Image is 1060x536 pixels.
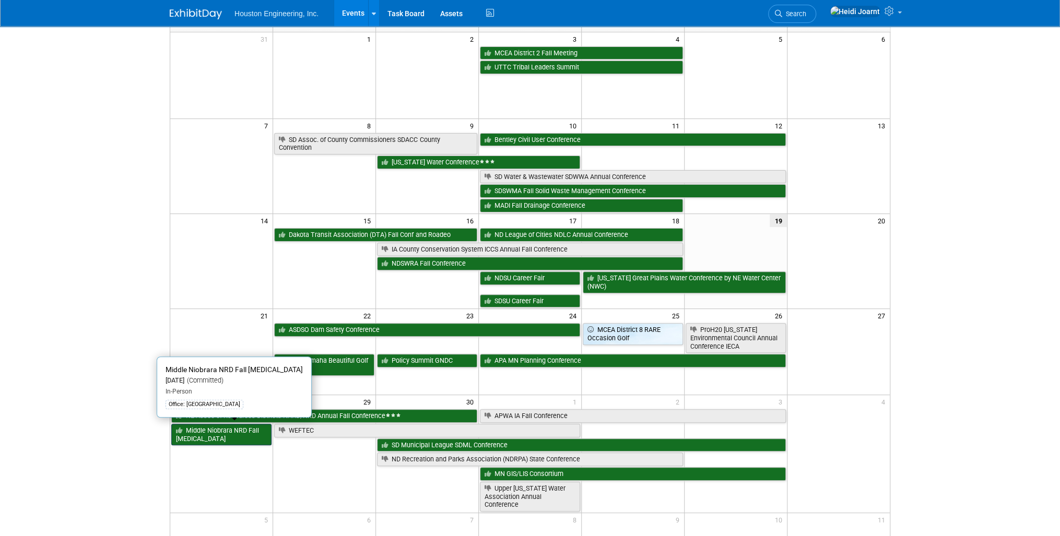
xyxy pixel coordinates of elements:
div: Office: [GEOGRAPHIC_DATA] [166,400,243,409]
span: 2 [675,395,684,408]
span: 2 [469,32,478,45]
span: 6 [880,32,890,45]
span: 29 [362,395,375,408]
a: MCEA District 2 Fall Meeting [480,46,683,60]
span: 15 [362,214,375,227]
div: [DATE] [166,376,303,385]
span: Thu [627,20,639,29]
span: 8 [572,513,581,526]
span: 19 [770,214,787,227]
img: ExhibitDay [170,9,222,19]
span: Wed [523,20,537,29]
span: In-Person [166,388,192,395]
a: IA County Conservation System ICCS Annual Fall Conference [377,243,683,256]
a: MADI Fall Drainage Conference [480,199,683,212]
span: Sat [833,20,844,29]
span: 9 [469,119,478,132]
a: APWA IA Fall Conference [480,409,786,423]
a: MCEA District 8 RARE Occasion Golf [583,323,683,344]
a: Search [768,5,816,23]
span: 10 [568,119,581,132]
span: 21 [260,309,273,322]
a: SDSU Career Fair [480,294,580,308]
span: 5 [778,32,787,45]
span: Mon [317,20,332,29]
a: NDSWRA Fall Conference [377,257,683,270]
span: 4 [880,395,890,408]
span: 13 [877,119,890,132]
span: 18 [671,214,684,227]
a: SD Water & Wastewater SDWWA Annual Conference [480,170,786,184]
span: 16 [465,214,478,227]
span: 25 [671,309,684,322]
a: ND League of Cities NDLC Annual Conference [480,228,683,242]
a: ASDSO Dam Safety Conference [274,323,580,337]
span: 20 [877,214,890,227]
span: 11 [877,513,890,526]
span: 3 [778,395,787,408]
a: NE Assoc of Resources Districts NARD/NRD Annual Fall Conference [171,409,477,423]
a: SDSWMA Fall Solid Waste Management Conference [480,184,786,198]
span: 27 [877,309,890,322]
span: 7 [469,513,478,526]
a: MN GIS/LIS Consortium [480,467,786,481]
img: Heidi Joarnt [830,6,880,17]
a: ND Recreation and Parks Association (NDRPA) State Conference [377,452,683,466]
a: SD Assoc. of County Commissioners SDACC County Convention [274,133,477,154]
a: [US_STATE] Water Conference [377,156,580,169]
span: Houston Engineering, Inc. [234,9,319,18]
span: 7 [263,119,273,132]
a: SD Municipal League SDML Conference [377,438,785,452]
a: [US_STATE] Great Plains Water Conference by NE Water Center (NWC) [583,271,786,293]
a: NDSU Career Fair [480,271,580,285]
span: 4 [675,32,684,45]
a: Keep Omaha Beautiful Golf Classic [274,354,374,375]
span: Fri [732,20,740,29]
span: 23 [465,309,478,322]
span: 12 [774,119,787,132]
a: WEFTEC [274,424,580,437]
a: UTTC Tribal Leaders Summit [480,61,683,74]
span: 1 [572,395,581,408]
span: (Committed) [184,376,223,384]
a: Bentley Civil User Conference [480,133,786,147]
span: 6 [366,513,375,526]
span: Tue [421,20,433,29]
span: 14 [260,214,273,227]
span: 26 [774,309,787,322]
span: 5 [263,513,273,526]
span: 17 [568,214,581,227]
span: 3 [572,32,581,45]
span: 1 [366,32,375,45]
span: 8 [366,119,375,132]
a: APA MN Planning Conference [480,354,786,367]
span: Middle Niobrara NRD Fall [MEDICAL_DATA] [166,365,303,374]
span: 22 [362,309,375,322]
span: 30 [465,395,478,408]
span: 10 [774,513,787,526]
span: 24 [568,309,581,322]
a: Policy Summit GNDC [377,354,477,367]
a: Upper [US_STATE] Water Association Annual Conference [480,482,580,511]
span: Search [782,10,806,18]
a: Dakota Transit Association (DTA) Fall Conf and Roadeo [274,228,477,242]
a: Middle Niobrara NRD Fall [MEDICAL_DATA] [171,424,272,445]
a: ProH20 [US_STATE] Environmental Council Annual Conference IECA [686,323,786,353]
span: 31 [260,32,273,45]
span: 9 [675,513,684,526]
span: 11 [671,119,684,132]
span: Sun [215,20,228,29]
